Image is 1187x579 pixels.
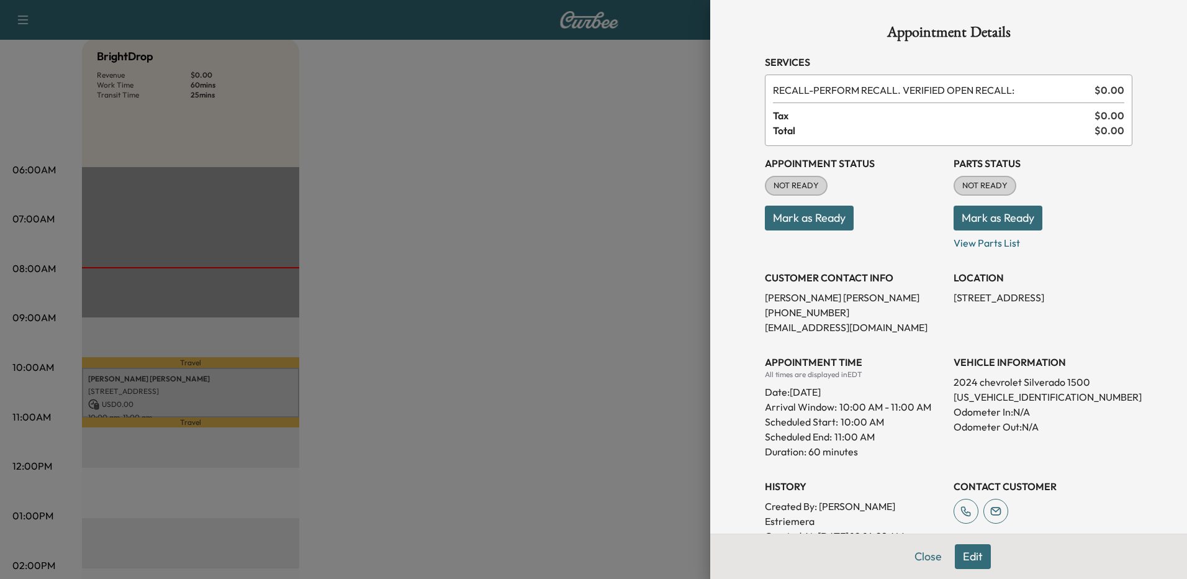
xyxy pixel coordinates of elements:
p: 10:00 AM [841,414,884,429]
p: Created By : [PERSON_NAME] Estriemera [765,499,944,529]
p: 2024 chevrolet Silverado 1500 [954,375,1132,390]
span: NOT READY [955,180,1015,192]
span: $ 0.00 [1094,83,1124,98]
h1: Appointment Details [765,25,1132,45]
span: NOT READY [766,180,826,192]
div: All times are displayed in EDT [765,370,944,380]
p: Created At : [DATE] 10:14:28 AM [765,529,944,544]
div: Date: [DATE] [765,380,944,399]
p: Duration: 60 minutes [765,444,944,459]
h3: VEHICLE INFORMATION [954,355,1132,370]
p: [EMAIL_ADDRESS][DOMAIN_NAME] [765,320,944,335]
h3: History [765,479,944,494]
p: Odometer Out: N/A [954,419,1132,434]
span: PERFORM RECALL. VERIFIED OPEN RECALL: [773,83,1090,98]
p: Scheduled Start: [765,414,838,429]
h3: CUSTOMER CONTACT INFO [765,270,944,285]
span: 10:00 AM - 11:00 AM [839,399,931,414]
h3: CONTACT CUSTOMER [954,479,1132,494]
p: 11:00 AM [834,429,875,444]
h3: APPOINTMENT TIME [765,355,944,370]
span: Tax [773,108,1094,123]
h3: Appointment Status [765,156,944,171]
p: [STREET_ADDRESS] [954,290,1132,305]
button: Edit [955,544,991,569]
p: View Parts List [954,230,1132,250]
button: Mark as Ready [954,206,1042,230]
p: Arrival Window: [765,399,944,414]
h3: LOCATION [954,270,1132,285]
p: [PHONE_NUMBER] [765,305,944,320]
span: $ 0.00 [1094,108,1124,123]
span: Total [773,123,1094,138]
p: [US_VEHICLE_IDENTIFICATION_NUMBER] [954,390,1132,404]
h3: Services [765,55,1132,70]
p: Scheduled End: [765,429,832,444]
span: $ 0.00 [1094,123,1124,138]
p: Odometer In: N/A [954,404,1132,419]
button: Close [906,544,950,569]
button: Mark as Ready [765,206,854,230]
h3: Parts Status [954,156,1132,171]
p: [PERSON_NAME] [PERSON_NAME] [765,290,944,305]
